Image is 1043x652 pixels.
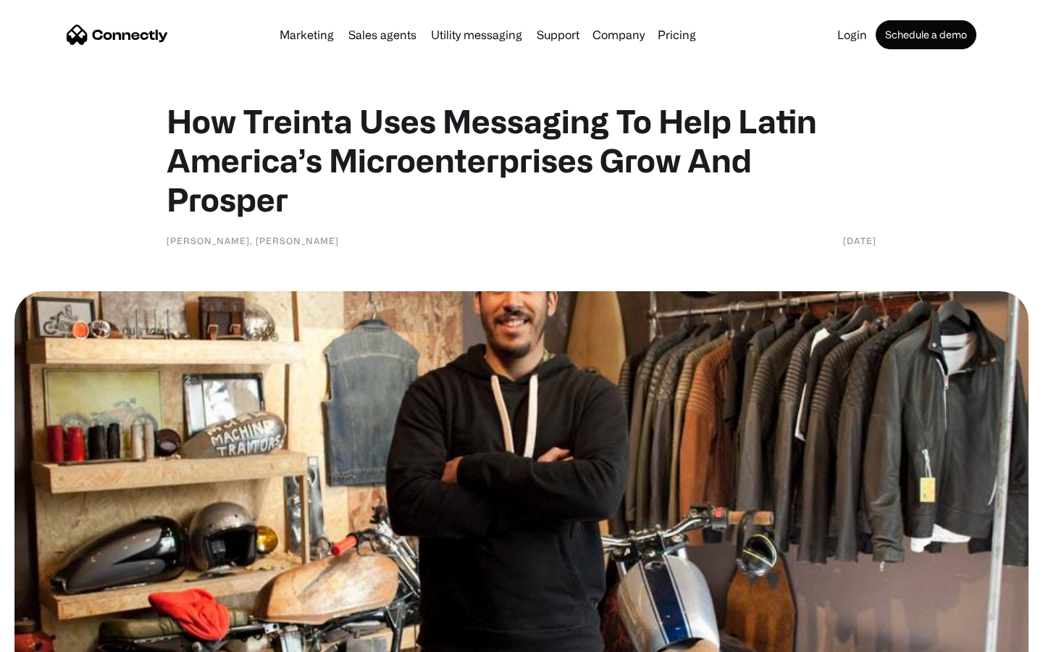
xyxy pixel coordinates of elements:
div: [PERSON_NAME], [PERSON_NAME] [167,233,339,248]
a: Sales agents [343,29,422,41]
a: Support [531,29,585,41]
a: Marketing [274,29,340,41]
ul: Language list [29,627,87,647]
a: Login [832,29,873,41]
a: Utility messaging [425,29,528,41]
aside: Language selected: English [14,627,87,647]
div: Company [592,25,645,45]
a: Pricing [652,29,702,41]
h1: How Treinta Uses Messaging To Help Latin America’s Microenterprises Grow And Prosper [167,101,876,219]
a: Schedule a demo [876,20,976,49]
div: [DATE] [843,233,876,248]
